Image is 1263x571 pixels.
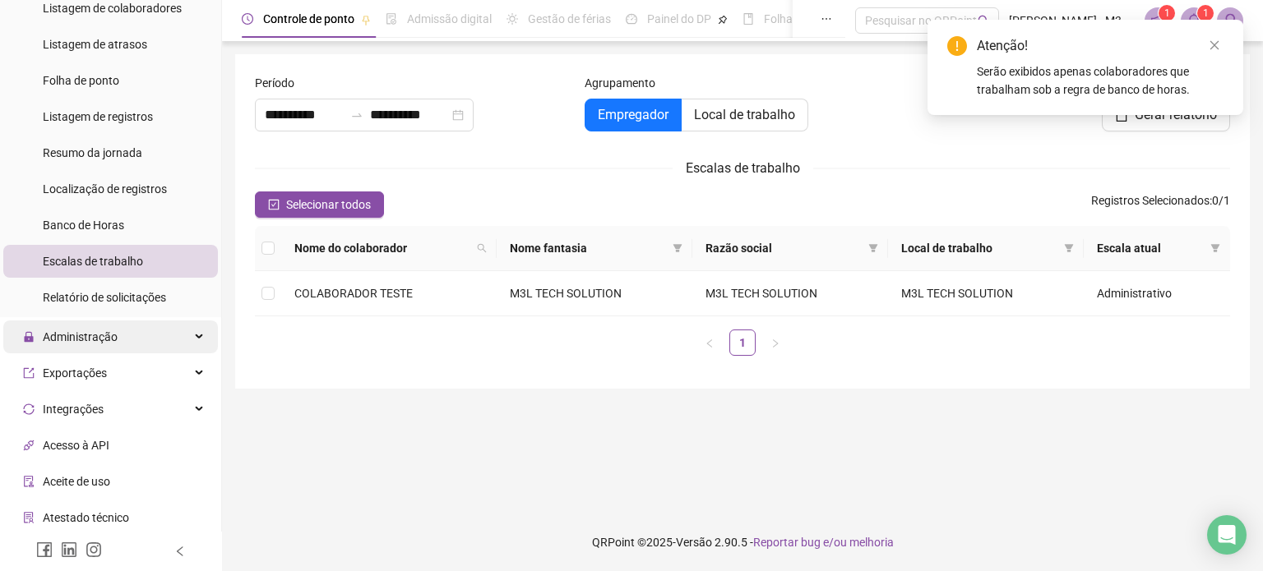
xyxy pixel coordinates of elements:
span: bell [1187,13,1201,28]
span: swap-right [350,108,363,122]
span: filter [868,243,878,253]
span: instagram [86,541,102,558]
li: Próxima página [762,329,789,356]
span: Painel do DP [647,12,711,25]
span: Agrupamento [585,74,655,92]
span: Banco de Horas [43,219,124,232]
span: notification [1150,13,1165,28]
span: Relatório de solicitações [43,291,166,304]
a: 1 [730,330,755,355]
td: M3L TECH SOLUTION [497,271,692,316]
button: Selecionar todos [255,191,384,218]
span: 1 [1164,7,1170,19]
span: Reportar bug e/ou melhoria [753,536,894,549]
span: ellipsis [821,13,832,25]
span: Resumo da jornada [43,146,142,159]
span: facebook [36,541,53,558]
span: Integrações [43,403,104,416]
td: M3L TECH SOLUTION [888,271,1084,316]
span: filter [865,236,881,260]
span: close [1209,39,1220,51]
img: 94390 [1218,8,1242,33]
span: left [705,338,715,348]
span: Listagem de registros [43,110,153,123]
span: filter [673,243,682,253]
span: Local de trabalho [694,107,795,122]
span: search [978,15,990,27]
td: Administrativo [1084,271,1230,316]
span: Empregador [598,107,669,122]
span: [PERSON_NAME] - M3L TECH SOLUTION [1009,12,1135,30]
span: search [474,236,490,260]
span: exclamation-circle [947,36,967,56]
span: filter [669,236,686,260]
span: Aceite de uso [43,475,110,488]
button: left [696,329,723,356]
span: to [350,108,363,122]
div: Serão exibidos apenas colaboradores que trabalham sob a regra de banco de horas. [977,62,1224,99]
span: Selecionar todos [286,196,371,214]
span: file-done [386,13,397,25]
span: : 0 / 1 [1091,191,1230,218]
li: 1 [729,329,756,356]
span: Escalas de trabalho [43,255,143,268]
span: Controle de ponto [263,12,354,25]
span: Versão [676,536,712,549]
span: Escala atual [1097,239,1204,257]
span: Acesso à API [43,439,109,452]
span: Listagem de atrasos [43,38,147,51]
span: filter [1207,236,1224,260]
span: linkedin [61,541,77,558]
span: Local de trabalho [901,239,1057,257]
span: search [477,243,487,253]
span: api [23,440,35,451]
span: export [23,367,35,379]
span: Exportações [43,366,107,380]
span: solution [23,512,35,523]
span: pushpin [361,15,371,25]
button: right [762,329,789,356]
span: Escalas de trabalho [686,160,800,176]
span: 1 [1203,7,1209,19]
span: right [770,338,780,348]
sup: 1 [1197,5,1214,21]
span: Folha de pagamento [764,12,869,25]
span: filter [1064,243,1074,253]
span: audit [23,476,35,487]
span: lock [23,331,35,343]
span: book [743,13,754,25]
td: M3L TECH SOLUTION [692,271,888,316]
span: Gestão de férias [528,12,611,25]
span: filter [1061,236,1077,260]
a: Close [1205,36,1224,54]
span: Folha de ponto [43,74,119,87]
li: Página anterior [696,329,723,356]
div: Open Intercom Messenger [1207,515,1247,555]
span: Registros Selecionados [1091,194,1210,207]
span: pushpin [718,15,728,25]
span: left [174,546,186,557]
span: Admissão digital [407,12,492,25]
footer: QRPoint © 2025 - 2.90.5 - [222,513,1263,571]
span: clock-circle [242,13,253,25]
span: Atestado técnico [43,511,129,524]
span: Nome do colaborador [294,239,470,257]
span: dashboard [626,13,637,25]
span: sun [507,13,518,25]
span: filter [1210,243,1220,253]
span: Nome fantasia [510,239,666,257]
span: COLABORADOR TESTE [294,287,413,300]
span: Razão social [706,239,862,257]
div: Atenção! [977,36,1224,56]
span: Administração [43,330,118,343]
span: Período [255,74,294,92]
span: sync [23,403,35,415]
sup: 1 [1159,5,1175,21]
span: Localização de registros [43,182,167,196]
span: Listagem de colaboradores [43,2,182,15]
span: check-square [268,199,280,210]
